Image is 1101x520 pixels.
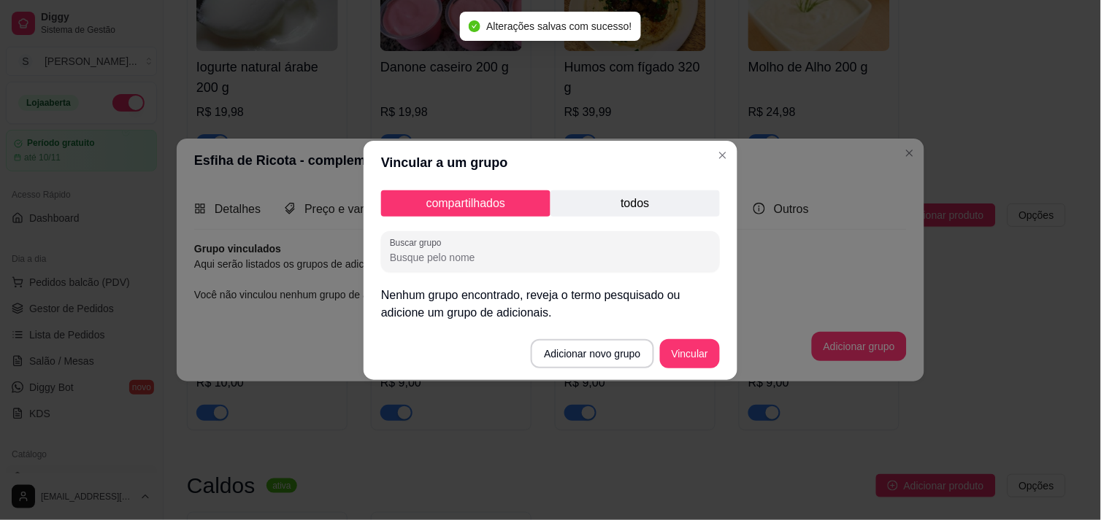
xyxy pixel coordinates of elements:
span: check-circle [469,20,480,32]
label: Buscar grupo [390,236,447,249]
input: Buscar grupo [390,250,711,265]
p: Nenhum grupo encontrado, reveja o termo pesquisado ou adicione um grupo de adicionais. [381,287,720,322]
button: Vincular [660,339,720,368]
p: compartilhados [381,190,550,217]
span: Alterações salvas com sucesso! [486,20,632,32]
button: Close [711,144,734,167]
header: Vincular a um grupo [364,141,737,185]
p: todos [550,190,720,217]
button: Adicionar novo grupo [531,339,653,368]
